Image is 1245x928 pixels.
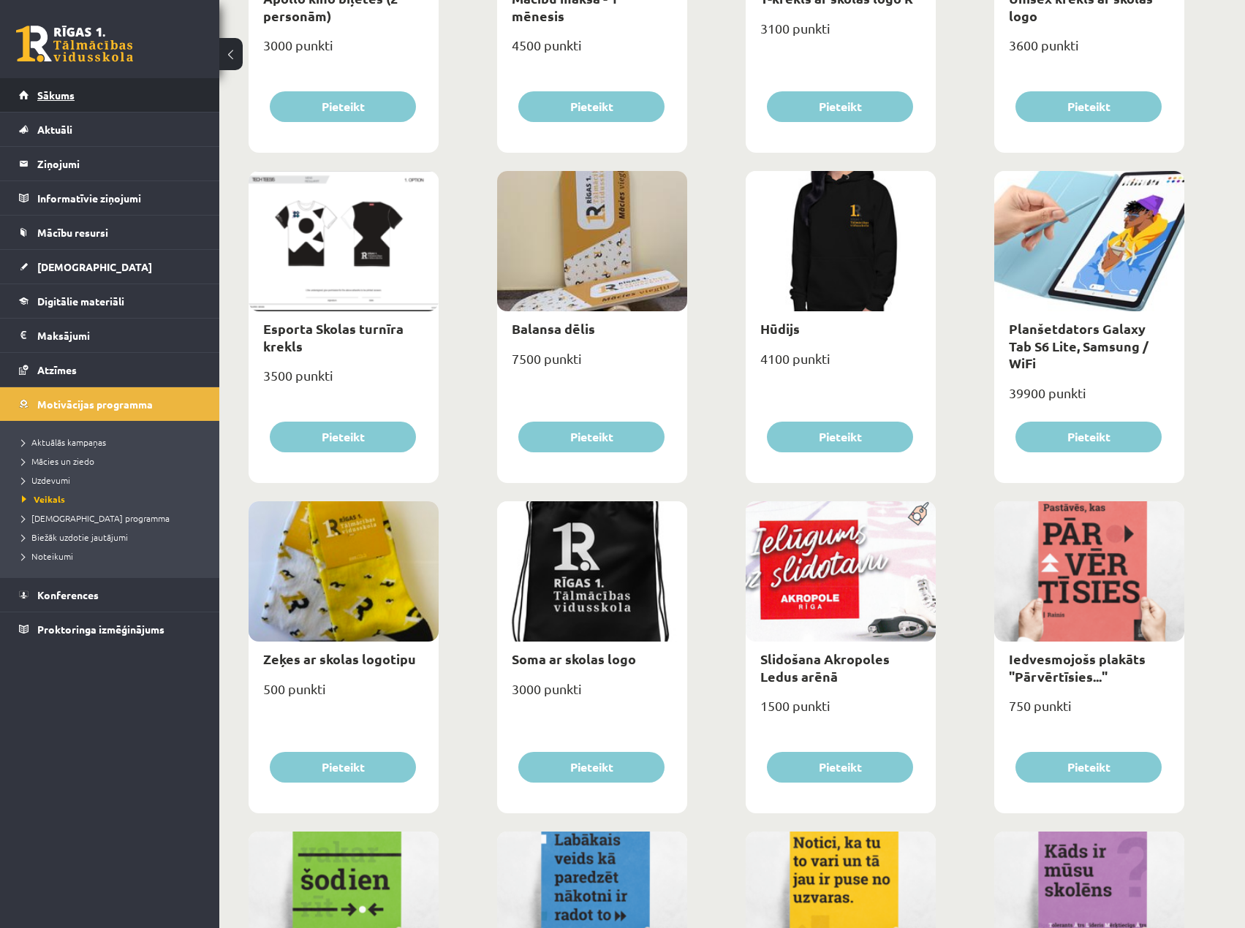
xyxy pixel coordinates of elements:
a: Sākums [19,78,201,112]
span: Uzdevumi [22,474,70,486]
span: [DEMOGRAPHIC_DATA] [37,260,152,273]
a: [DEMOGRAPHIC_DATA] [19,250,201,284]
legend: Informatīvie ziņojumi [37,181,201,215]
span: Digitālie materiāli [37,294,124,308]
a: Balansa dēlis [512,320,595,337]
a: Planšetdators Galaxy Tab S6 Lite, Samsung / WiFi [1009,320,1148,371]
span: Proktoringa izmēģinājums [37,623,164,636]
span: Aktuālās kampaņas [22,436,106,448]
div: 3600 punkti [994,33,1184,69]
a: Zeķes ar skolas logotipu [263,650,416,667]
a: Mācies un ziedo [22,455,205,468]
a: Konferences [19,578,201,612]
a: Veikals [22,492,205,506]
button: Pieteikt [1015,422,1162,452]
span: Sākums [37,88,75,102]
span: Veikals [22,493,65,505]
a: [DEMOGRAPHIC_DATA] programma [22,511,205,525]
a: Iedvesmojošs plakāts "Pārvērtīsies..." [1009,650,1146,684]
span: Motivācijas programma [37,398,153,411]
div: 3000 punkti [249,33,439,69]
button: Pieteikt [767,91,913,122]
a: Proktoringa izmēģinājums [19,612,201,646]
button: Pieteikt [767,752,913,783]
a: Noteikumi [22,549,205,563]
a: Uzdevumi [22,473,205,487]
span: Atzīmes [37,363,77,376]
span: Noteikumi [22,550,73,562]
span: Konferences [37,588,99,601]
a: Digitālie materiāli [19,284,201,318]
span: Aktuāli [37,123,72,136]
a: Aktuāli [19,113,201,146]
a: Atzīmes [19,353,201,387]
a: Mācību resursi [19,216,201,249]
button: Pieteikt [270,91,416,122]
div: 7500 punkti [497,346,687,383]
div: 39900 punkti [994,381,1184,417]
button: Pieteikt [1015,752,1162,783]
div: 4500 punkti [497,33,687,69]
a: Slidošana Akropoles Ledus arēnā [760,650,890,684]
div: 500 punkti [249,677,439,713]
div: 3100 punkti [746,16,936,53]
legend: Maksājumi [37,319,201,352]
span: Mācību resursi [37,226,108,239]
div: 750 punkti [994,693,1184,730]
legend: Ziņojumi [37,147,201,180]
img: Populāra prece [903,501,936,526]
span: [DEMOGRAPHIC_DATA] programma [22,512,170,524]
button: Pieteikt [270,752,416,783]
div: 3000 punkti [497,677,687,713]
div: 3500 punkti [249,363,439,400]
a: Biežāk uzdotie jautājumi [22,530,205,544]
a: Motivācijas programma [19,387,201,421]
a: Ziņojumi [19,147,201,180]
span: Biežāk uzdotie jautājumi [22,531,128,543]
a: Maksājumi [19,319,201,352]
button: Pieteikt [518,422,665,452]
a: Soma ar skolas logo [512,650,636,667]
button: Pieteikt [518,91,665,122]
div: 4100 punkti [746,346,936,383]
a: Hūdijs [760,320,800,337]
a: Rīgas 1. Tālmācības vidusskola [16,26,133,62]
button: Pieteikt [270,422,416,452]
button: Pieteikt [1015,91,1162,122]
button: Pieteikt [518,752,665,783]
a: Esporta Skolas turnīra krekls [263,320,404,354]
div: 1500 punkti [746,693,936,730]
a: Informatīvie ziņojumi [19,181,201,215]
span: Mācies un ziedo [22,455,94,467]
a: Aktuālās kampaņas [22,436,205,449]
button: Pieteikt [767,422,913,452]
